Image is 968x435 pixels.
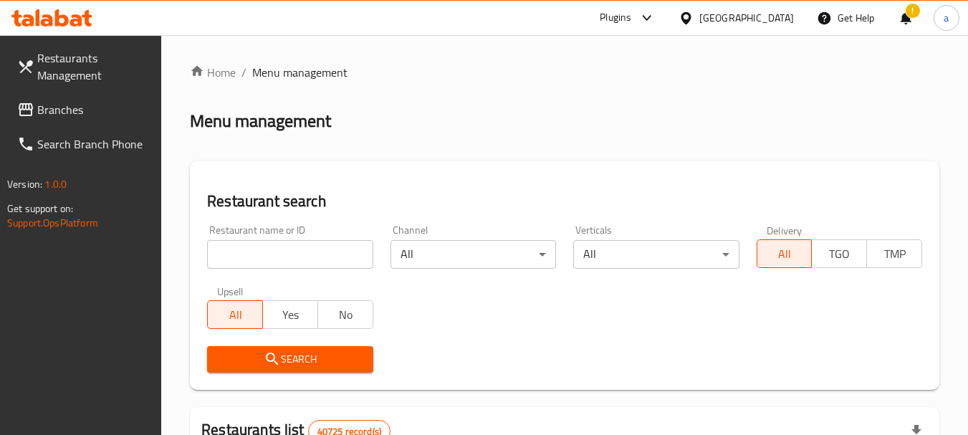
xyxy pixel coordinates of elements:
nav: breadcrumb [190,64,939,81]
a: Search Branch Phone [6,127,162,161]
span: No [324,305,368,325]
div: Plugins [600,9,631,27]
div: All [573,240,739,269]
button: All [207,300,263,329]
div: All [390,240,556,269]
button: All [757,239,813,268]
a: Home [190,64,236,81]
button: Yes [262,300,318,329]
span: Branches [37,101,150,118]
span: All [214,305,257,325]
label: Upsell [217,286,244,296]
a: Restaurants Management [6,41,162,92]
span: Menu management [252,64,348,81]
a: Branches [6,92,162,127]
label: Delivery [767,225,802,235]
span: a [944,10,949,26]
button: Search [207,346,373,373]
span: TMP [873,244,916,264]
input: Search for restaurant name or ID.. [207,240,373,269]
button: TMP [866,239,922,268]
span: All [763,244,807,264]
button: TGO [811,239,867,268]
span: Yes [269,305,312,325]
span: Search [219,350,361,368]
div: [GEOGRAPHIC_DATA] [699,10,794,26]
h2: Restaurant search [207,191,922,212]
span: Restaurants Management [37,49,150,84]
a: Support.OpsPlatform [7,214,98,232]
h2: Menu management [190,110,331,133]
span: Search Branch Phone [37,135,150,153]
span: 1.0.0 [44,175,67,193]
li: / [241,64,246,81]
span: TGO [818,244,861,264]
span: Version: [7,175,42,193]
button: No [317,300,373,329]
span: Get support on: [7,199,73,218]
